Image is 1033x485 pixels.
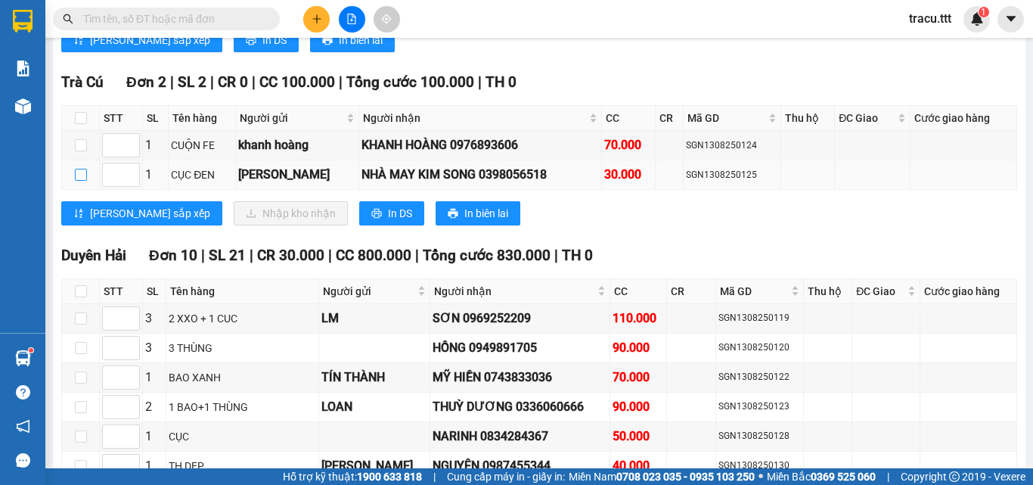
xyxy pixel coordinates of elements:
[718,370,801,384] div: SGN1308250122
[716,422,804,452] td: SGN1308250128
[250,247,253,264] span: |
[718,340,801,355] div: SGN1308250120
[613,309,664,328] div: 110.000
[170,73,174,91] span: |
[96,99,117,115] span: CC :
[811,471,876,483] strong: 0369 525 060
[949,471,960,482] span: copyright
[357,471,422,483] strong: 1900 633 818
[339,6,365,33] button: file-add
[433,338,607,357] div: HỒNG 0949891705
[613,427,664,446] div: 50.000
[920,279,1017,304] th: Cước giao hàng
[210,73,214,91] span: |
[613,368,664,387] div: 70.000
[716,334,804,363] td: SGN1308250120
[169,106,236,131] th: Tên hàng
[169,369,316,386] div: BAO XANH
[436,201,520,225] button: printerIn biên lai
[433,368,607,387] div: MỸ HIỀN 0743833036
[100,106,143,131] th: STT
[1004,12,1018,26] span: caret-down
[98,13,135,29] span: Nhận:
[145,368,163,387] div: 1
[16,453,30,468] span: message
[322,35,333,47] span: printer
[321,456,427,475] div: [PERSON_NAME]
[98,47,252,65] div: SÂM NANG
[171,137,233,154] div: CUỘN FE
[718,400,801,414] div: SGN1308250123
[781,106,835,131] th: Thu hộ
[145,456,163,475] div: 1
[910,106,1017,131] th: Cước giao hàng
[15,350,31,366] img: warehouse-icon
[29,348,33,353] sup: 1
[718,459,801,473] div: SGN1308250130
[610,279,667,304] th: CC
[90,32,210,48] span: [PERSON_NAME] sắp xếp
[433,397,607,416] div: THUỲ DƯƠNG 0336060666
[63,14,73,24] span: search
[323,283,414,300] span: Người gửi
[143,279,166,304] th: SL
[15,98,31,114] img: warehouse-icon
[310,28,395,52] button: printerIn biên lai
[83,11,262,27] input: Tìm tên, số ĐT hoặc mã đơn
[897,9,963,28] span: tracu.ttt
[262,32,287,48] span: In DS
[234,201,348,225] button: downloadNhập kho nhận
[169,340,316,356] div: 3 THÙNG
[238,135,356,154] div: khanh hoàng
[464,205,508,222] span: In biên lai
[218,73,248,91] span: CR 0
[145,135,166,154] div: 1
[336,247,411,264] span: CC 800.000
[448,208,458,220] span: printer
[361,165,599,184] div: NHÀ MAY KIM SONG 0398056518
[415,247,419,264] span: |
[346,73,474,91] span: Tổng cước 100.000
[613,456,664,475] div: 40.000
[169,458,316,474] div: TH DẸP
[686,138,778,153] div: SGN1308250124
[169,399,316,415] div: 1 BAO+1 THÙNG
[13,10,33,33] img: logo-vxr
[363,110,586,126] span: Người nhận
[433,468,436,485] span: |
[16,385,30,400] span: question-circle
[13,14,36,30] span: Gửi:
[604,165,653,184] div: 30.000
[234,28,299,52] button: printerIn DS
[96,95,253,117] div: 30.000
[767,468,876,485] span: Miền Bắc
[209,247,246,264] span: SL 21
[613,338,664,357] div: 90.000
[979,7,989,17] sup: 1
[149,247,197,264] span: Đơn 10
[73,35,84,47] span: sort-ascending
[716,452,804,481] td: SGN1308250130
[73,208,84,220] span: sort-ascending
[283,468,422,485] span: Hỗ trợ kỹ thuật:
[61,201,222,225] button: sort-ascending[PERSON_NAME] sắp xếp
[656,106,684,131] th: CR
[616,471,755,483] strong: 0708 023 035 - 0935 103 250
[718,429,801,443] div: SGN1308250128
[554,247,558,264] span: |
[433,309,607,328] div: SƠN 0969252209
[433,427,607,446] div: NARINH 0834284367
[758,474,763,480] span: ⚪️
[718,311,801,325] div: SGN1308250119
[716,304,804,334] td: SGN1308250119
[684,160,781,190] td: SGN1308250125
[246,35,256,47] span: printer
[856,283,904,300] span: ĐC Giao
[312,14,322,24] span: plus
[339,32,383,48] span: In biên lai
[61,28,222,52] button: sort-ascending[PERSON_NAME] sắp xếp
[684,131,781,160] td: SGN1308250124
[887,468,889,485] span: |
[485,73,516,91] span: TH 0
[613,397,664,416] div: 90.000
